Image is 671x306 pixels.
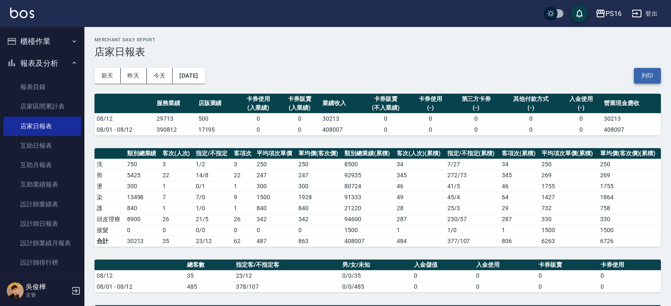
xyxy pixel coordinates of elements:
[474,270,536,281] td: 0
[194,236,231,246] td: 23/12
[95,181,125,192] td: 燙
[340,270,412,281] td: 0/0/35
[500,192,539,203] td: 64
[342,170,395,181] td: 92935
[598,181,661,192] td: 1755
[154,94,196,114] th: 服務業績
[628,6,661,22] button: 登出
[500,225,539,236] td: 1
[342,225,395,236] td: 1500
[3,136,81,155] a: 互助日報表
[571,5,588,22] button: save
[3,155,81,175] a: 互助月報表
[160,236,194,246] td: 35
[395,225,445,236] td: 1
[234,270,340,281] td: 23/12
[501,124,560,135] td: 0
[95,113,154,124] td: 08/12
[196,94,238,114] th: 店販業績
[160,159,194,170] td: 3
[445,170,500,181] td: 272 / 73
[598,260,661,271] th: 卡券使用
[95,225,125,236] td: 接髮
[296,192,342,203] td: 1928
[238,113,279,124] td: 0
[194,214,231,225] td: 21 / 5
[340,260,412,271] th: 男/女/未知
[254,159,296,170] td: 250
[95,148,661,247] table: a dense table
[598,236,661,246] td: 6726
[254,148,296,159] th: 平均項次單價
[395,181,445,192] td: 46
[194,192,231,203] td: 7 / 0
[598,225,661,236] td: 1500
[412,270,474,281] td: 0
[160,192,194,203] td: 7
[3,30,81,52] button: 櫃檯作業
[539,225,598,236] td: 1500
[3,195,81,214] a: 設計師業績表
[296,236,342,246] td: 863
[10,8,34,18] img: Logo
[362,124,410,135] td: 0
[445,214,500,225] td: 230 / 57
[95,94,661,135] table: a dense table
[410,124,451,135] td: 0
[3,273,81,292] a: 商品消耗明細
[194,181,231,192] td: 0 / 1
[296,159,342,170] td: 250
[342,159,395,170] td: 8500
[445,192,500,203] td: 45 / 4
[395,203,445,214] td: 28
[602,113,661,124] td: 30213
[95,124,154,135] td: 08/01 - 08/12
[474,260,536,271] th: 入金使用
[342,192,395,203] td: 91333
[598,214,661,225] td: 330
[500,148,539,159] th: 客項次(累積)
[154,124,196,135] td: 390812
[412,281,474,292] td: 0
[539,192,598,203] td: 1427
[598,159,661,170] td: 250
[503,103,558,112] div: (-)
[362,113,410,124] td: 0
[503,95,558,103] div: 其他付款方式
[254,181,296,192] td: 300
[95,46,661,58] h3: 店家日報表
[196,124,238,135] td: 17195
[474,281,536,292] td: 0
[194,225,231,236] td: 0 / 0
[95,281,185,292] td: 08/01 - 08/12
[125,192,160,203] td: 13498
[147,68,173,84] button: 今天
[536,270,599,281] td: 0
[26,283,69,291] h5: 吳俊樺
[125,236,160,246] td: 30213
[125,214,160,225] td: 8900
[173,68,205,84] button: [DATE]
[95,159,125,170] td: 洗
[160,203,194,214] td: 1
[160,214,194,225] td: 26
[234,260,340,271] th: 指定客/不指定客
[232,170,255,181] td: 22
[232,203,255,214] td: 1
[3,175,81,194] a: 互助業績報表
[296,203,342,214] td: 840
[240,95,277,103] div: 卡券使用
[154,113,196,124] td: 29713
[539,159,598,170] td: 250
[95,203,125,214] td: 護
[342,181,395,192] td: 80724
[160,170,194,181] td: 22
[3,116,81,136] a: 店家日報表
[500,170,539,181] td: 345
[160,148,194,159] th: 客次(人次)
[445,148,500,159] th: 指定/不指定(累積)
[196,113,238,124] td: 500
[3,233,81,253] a: 設計師業績月報表
[320,94,362,114] th: 業績收入
[412,103,449,112] div: (-)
